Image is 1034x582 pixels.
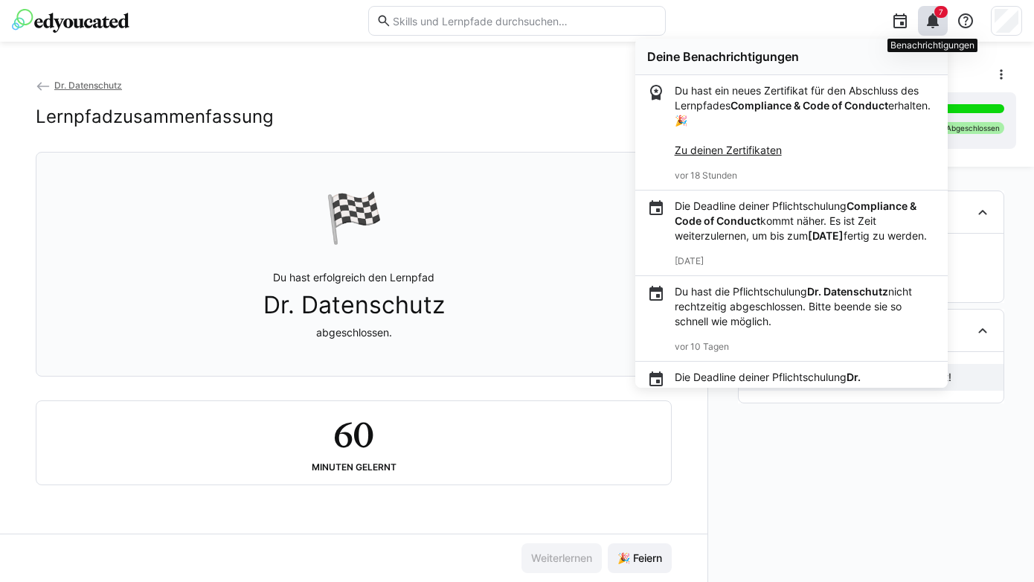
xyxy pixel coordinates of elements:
button: 🎉 Feiern [608,543,672,573]
b: [DATE] [808,229,844,242]
p: Du hast ein neues Zertifikat für den Abschluss des Lernpfades erhalten. 🎉 [675,83,936,158]
span: Dr. Datenschutz [263,291,445,319]
p: Du hast erfolgreich den Lernpfad abgeschlossen. [263,270,445,340]
p: Die Deadline deiner Pflichtschulung kommt näher. Es ist Zeit weiterzulernen, um bis zum fertig zu... [675,199,936,243]
div: 🏁 [324,188,384,246]
div: Minuten gelernt [312,462,396,473]
a: Zu deinen Zertifikaten [675,144,782,156]
p: Die Deadline deiner Pflichtschulung kommt näher. Es ist Zeit weiterzulernen, um bis zum fertig zu... [675,370,936,415]
h2: Lernpfadzusammenfassung [36,106,274,128]
input: Skills und Lernpfade durchsuchen… [391,14,658,28]
p: Du hast die Pflichtschulung nicht rechtzeitig abgeschlossen. Bitte beende sie so schnell wie mögl... [675,284,936,329]
strong: Compliance & Code of Conduct [730,99,888,112]
span: [DATE] [675,255,704,266]
span: vor 18 Stunden [675,170,737,181]
div: Benachrichtigungen [887,39,977,52]
b: Compliance & Code of Conduct [675,199,916,227]
span: 🎉 Feiern [615,551,664,566]
button: Weiterlernen [521,543,602,573]
a: Dr. Datenschutz [36,80,122,91]
div: Deine Benachrichtigungen [647,49,936,64]
span: Dr. Datenschutz [54,80,122,91]
span: Weiterlernen [529,551,594,566]
span: vor 10 Tagen [675,341,729,352]
div: Abgeschlossen [942,122,1004,134]
span: 7 [939,7,943,16]
h2: 60 [333,413,373,456]
b: Dr. Datenschutz [807,285,888,298]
